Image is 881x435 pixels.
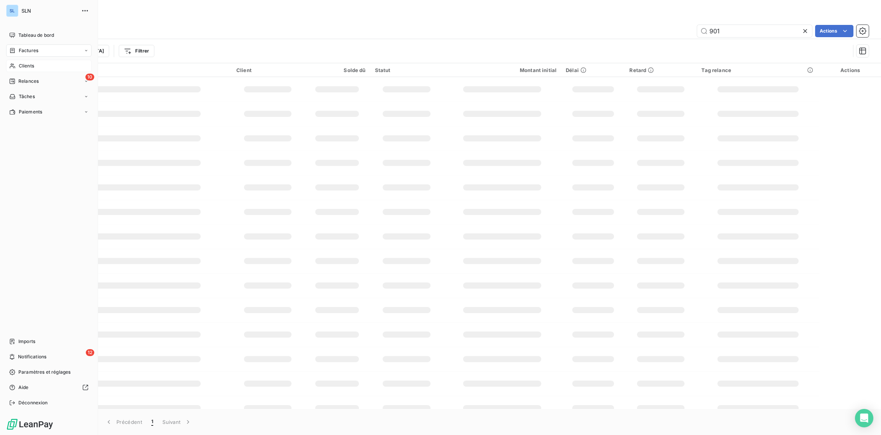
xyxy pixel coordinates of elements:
[151,418,153,426] span: 1
[158,414,197,430] button: Suivant
[100,414,147,430] button: Précédent
[85,74,94,80] span: 10
[19,108,42,115] span: Paiements
[21,8,77,14] span: SLN
[18,369,70,376] span: Paramètres et réglages
[701,67,815,73] div: Tag relance
[375,67,439,73] div: Statut
[6,5,18,17] div: SL
[6,418,54,430] img: Logo LeanPay
[18,32,54,39] span: Tableau de bord
[855,409,873,427] div: Open Intercom Messenger
[448,67,557,73] div: Montant initial
[18,384,29,391] span: Aide
[147,414,158,430] button: 1
[824,67,876,73] div: Actions
[86,349,94,356] span: 12
[18,399,48,406] span: Déconnexion
[629,67,692,73] div: Retard
[119,45,154,57] button: Filtrer
[566,67,620,73] div: Délai
[18,353,46,360] span: Notifications
[18,78,39,85] span: Relances
[19,93,35,100] span: Tâches
[18,338,35,345] span: Imports
[19,62,34,69] span: Clients
[6,381,92,394] a: Aide
[697,25,812,37] input: Rechercher
[815,25,853,37] button: Actions
[308,67,366,73] div: Solde dû
[19,47,38,54] span: Factures
[236,67,299,73] div: Client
